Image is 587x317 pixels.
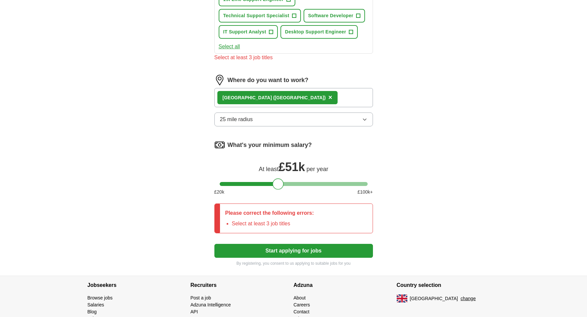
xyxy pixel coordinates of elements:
a: Blog [88,309,97,314]
span: [GEOGRAPHIC_DATA] [410,295,458,302]
img: UK flag [397,294,407,302]
a: API [191,309,198,314]
button: Technical Support Specialist [219,9,301,23]
a: Post a job [191,295,211,300]
button: 25 mile radius [214,113,373,126]
span: £ 100 k+ [357,189,373,196]
a: Careers [294,302,310,307]
strong: [GEOGRAPHIC_DATA] [223,95,272,100]
button: Software Developer [304,9,365,23]
span: per year [307,166,328,172]
li: Select at least 3 job titles [232,220,314,228]
label: What's your minimum salary? [228,141,312,150]
p: Please correct the following errors: [225,209,314,217]
button: change [460,295,476,302]
span: IT Support Analyst [223,28,266,35]
button: Select all [219,43,240,51]
a: About [294,295,306,300]
span: £ 51k [278,160,305,174]
span: ([GEOGRAPHIC_DATA]) [273,95,326,100]
span: At least [259,166,278,172]
span: £ 20 k [214,189,224,196]
span: × [328,94,332,101]
a: Adzuna Intelligence [191,302,231,307]
h4: Country selection [397,276,500,294]
img: location.png [214,75,225,85]
img: salary.png [214,140,225,150]
button: × [328,93,332,103]
a: Salaries [88,302,104,307]
label: Where do you want to work? [228,76,309,85]
div: Select at least 3 job titles [214,54,373,62]
p: By registering, you consent to us applying to suitable jobs for you [214,260,373,266]
span: Desktop Support Engineer [285,28,346,35]
button: Start applying for jobs [214,244,373,258]
span: 25 mile radius [220,115,253,123]
span: Technical Support Specialist [223,12,289,19]
a: Contact [294,309,310,314]
button: IT Support Analyst [219,25,278,39]
button: Desktop Support Engineer [280,25,358,39]
a: Browse jobs [88,295,113,300]
span: Software Developer [308,12,353,19]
